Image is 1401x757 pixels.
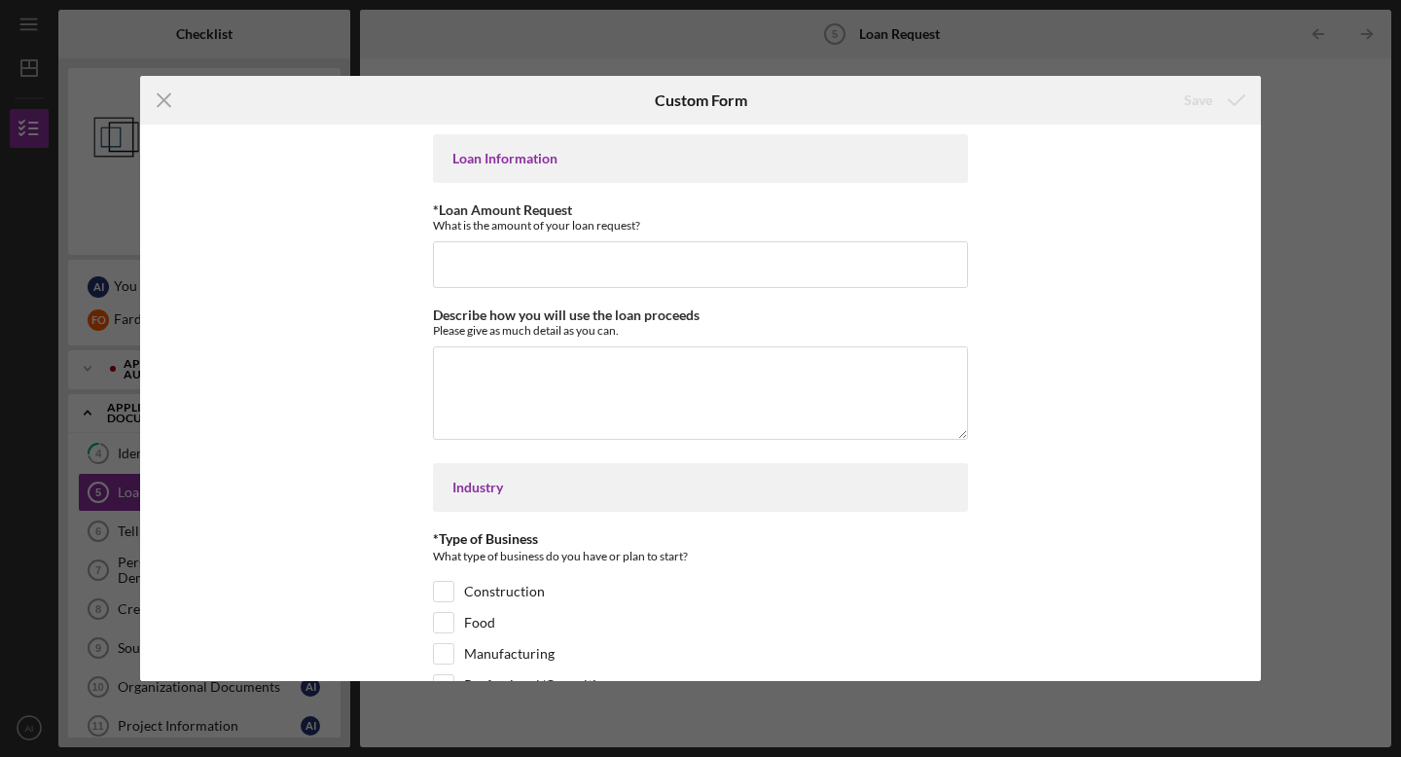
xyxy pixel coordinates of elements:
div: Industry [452,480,949,495]
div: Save [1184,81,1212,120]
div: Loan Information [452,151,949,166]
button: Save [1165,81,1261,120]
div: *Type of Business [433,531,968,547]
h6: Custom Form [655,91,747,109]
label: Professional/Consulting [464,675,611,695]
label: *Loan Amount Request [433,201,572,218]
label: Food [464,613,495,632]
div: What is the amount of your loan request? [433,218,968,233]
div: What type of business do you have or plan to start? [433,547,968,571]
label: Describe how you will use the loan proceeds [433,306,700,323]
div: Please give as much detail as you can. [433,323,968,338]
label: Manufacturing [464,644,555,664]
label: Construction [464,582,545,601]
